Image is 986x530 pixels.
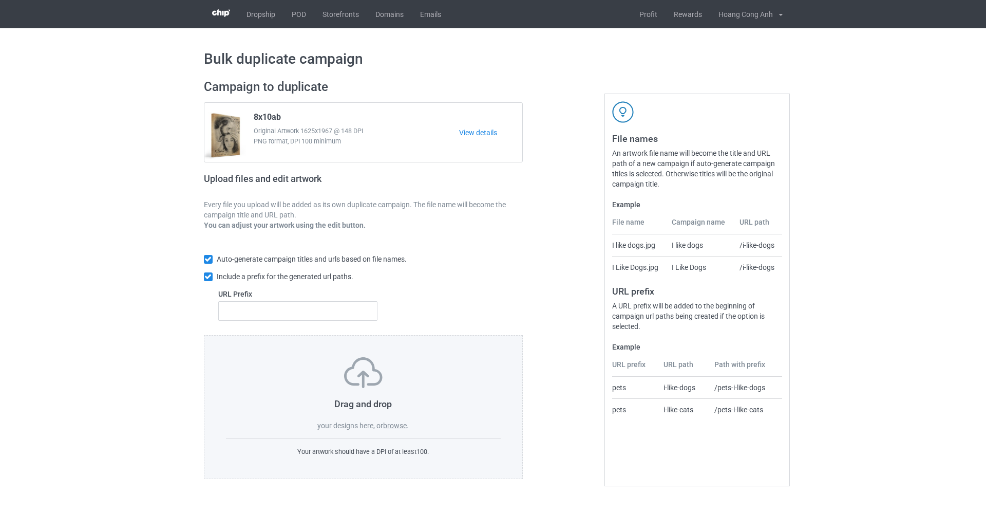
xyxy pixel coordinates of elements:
[612,342,782,352] label: Example
[344,357,383,388] img: svg+xml;base64,PD94bWwgdmVyc2lvbj0iMS4wIiBlbmNvZGluZz0iVVRGLTgiPz4KPHN2ZyB3aWR0aD0iNzVweCIgaGVpZ2...
[204,173,395,192] h2: Upload files and edit artwork
[204,199,523,220] p: Every file you upload will be added as its own duplicate campaign. The file name will become the ...
[217,272,353,281] span: Include a prefix for the generated url paths.
[658,377,709,398] td: i-like-dogs
[254,126,460,136] span: Original Artwork 1625x1967 @ 148 DPI
[407,422,409,430] span: .
[709,377,782,398] td: /pets-i-like-dogs
[317,422,383,430] span: your designs here, or
[734,217,782,234] th: URL path
[212,9,230,17] img: 3d383065fc803cdd16c62507c020ddf8.png
[666,256,734,278] td: I Like Dogs
[612,359,658,377] th: URL prefix
[658,398,709,421] td: i-like-cats
[612,101,634,123] img: svg+xml;base64,PD94bWwgdmVyc2lvbj0iMS4wIiBlbmNvZGluZz0iVVRGLTgiPz4KPHN2ZyB3aWR0aD0iNDJweCIgaGVpZ2...
[612,398,658,421] td: pets
[204,50,783,68] h1: Bulk duplicate campaign
[612,217,666,234] th: File name
[226,398,501,410] h3: Drag and drop
[612,256,666,278] td: I Like Dogs.jpg
[612,377,658,398] td: pets
[666,217,734,234] th: Campaign name
[218,289,378,299] label: URL Prefix
[297,448,429,455] span: Your artwork should have a DPI of at least 100 .
[612,148,782,189] div: An artwork file name will become the title and URL path of a new campaign if auto-generate campai...
[459,127,522,138] a: View details
[658,359,709,377] th: URL path
[612,234,666,256] td: I like dogs.jpg
[612,285,782,297] h3: URL prefix
[612,301,782,332] div: A URL prefix will be added to the beginning of campaign url paths being created if the option is ...
[734,256,782,278] td: /i-like-dogs
[612,133,782,144] h3: File names
[734,234,782,256] td: /i-like-dogs
[710,2,773,27] div: Hoang Cong Anh
[709,398,782,421] td: /pets-i-like-cats
[217,255,407,263] span: Auto-generate campaign titles and urls based on file names.
[709,359,782,377] th: Path with prefix
[666,234,734,256] td: I like dogs
[254,112,281,126] span: 8x10ab
[254,136,460,147] span: PNG format, DPI 100 minimum
[204,221,366,229] b: You can adjust your artwork using the edit button.
[204,79,523,95] h2: Campaign to duplicate
[383,422,407,430] label: browse
[612,199,782,210] label: Example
